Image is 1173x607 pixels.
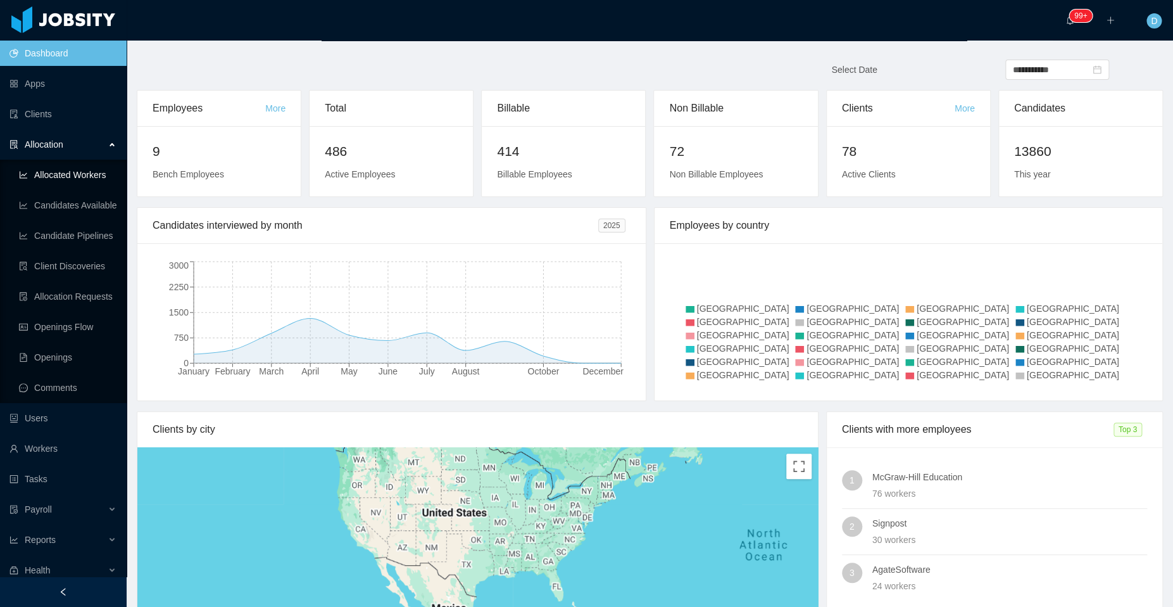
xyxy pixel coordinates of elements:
[1027,303,1119,314] span: [GEOGRAPHIC_DATA]
[697,317,789,327] span: [GEOGRAPHIC_DATA]
[669,169,763,179] span: Non Billable Employees
[9,71,116,96] a: icon: appstoreApps
[842,141,975,162] h2: 78
[301,366,319,376] tspan: April
[9,406,116,431] a: icon: robotUsers
[153,141,285,162] h2: 9
[955,103,975,113] a: More
[1027,317,1119,327] span: [GEOGRAPHIC_DATA]
[25,535,56,545] span: Reports
[831,65,877,75] span: Select Date
[178,366,210,376] tspan: January
[497,141,630,162] h2: 414
[1014,141,1147,162] h2: 13860
[1014,91,1147,126] div: Candidates
[850,516,855,537] span: 2
[1106,16,1115,25] i: icon: plus
[917,370,1009,380] span: [GEOGRAPHIC_DATA]
[1027,343,1119,354] span: [GEOGRAPHIC_DATA]
[419,366,435,376] tspan: July
[786,454,812,479] button: Toggle fullscreen view
[697,370,789,380] span: [GEOGRAPHIC_DATA]
[872,533,1147,547] div: 30 workers
[917,317,1009,327] span: [GEOGRAPHIC_DATA]
[872,470,1147,484] h4: McGraw-Hill Education
[850,563,855,583] span: 3
[842,412,1113,447] div: Clients with more employees
[670,208,1148,243] div: Employees by country
[9,505,18,514] i: icon: file-protect
[697,303,789,314] span: [GEOGRAPHIC_DATA]
[153,91,265,126] div: Employees
[325,169,395,179] span: Active Employees
[497,91,630,126] div: Billable
[19,345,116,370] a: icon: file-textOpenings
[582,366,624,376] tspan: December
[184,358,189,368] tspan: 0
[379,366,398,376] tspan: June
[452,366,480,376] tspan: August
[806,343,899,354] span: [GEOGRAPHIC_DATA]
[19,253,116,279] a: icon: file-searchClient Discoveries
[1151,13,1157,29] span: D
[850,470,855,490] span: 1
[669,141,802,162] h2: 72
[169,282,189,292] tspan: 2250
[842,169,896,179] span: Active Clients
[527,366,559,376] tspan: October
[9,566,18,575] i: icon: medicine-box
[872,563,1147,577] h4: AgateSoftware
[325,91,458,126] div: Total
[497,169,572,179] span: Billable Employees
[265,103,285,113] a: More
[1027,370,1119,380] span: [GEOGRAPHIC_DATA]
[9,41,116,66] a: icon: pie-chartDashboard
[153,412,803,447] div: Clients by city
[9,535,18,544] i: icon: line-chart
[153,208,598,243] div: Candidates interviewed by month
[259,366,284,376] tspan: March
[917,303,1009,314] span: [GEOGRAPHIC_DATA]
[917,357,1009,367] span: [GEOGRAPHIC_DATA]
[1113,423,1142,437] span: Top 3
[9,436,116,461] a: icon: userWorkers
[872,579,1147,593] div: 24 workers
[1027,357,1119,367] span: [GEOGRAPHIC_DATA]
[806,370,899,380] span: [GEOGRAPHIC_DATA]
[169,260,189,270] tspan: 3000
[697,330,789,340] span: [GEOGRAPHIC_DATA]
[25,565,50,575] span: Health
[1065,16,1074,25] i: icon: bell
[917,330,1009,340] span: [GEOGRAPHIC_DATA]
[153,169,224,179] span: Bench Employees
[917,343,1009,354] span: [GEOGRAPHIC_DATA]
[341,366,357,376] tspan: May
[215,366,250,376] tspan: February
[872,516,1147,530] h4: Signpost
[9,140,18,149] i: icon: solution
[806,317,899,327] span: [GEOGRAPHIC_DATA]
[25,504,52,514] span: Payroll
[842,91,955,126] div: Clients
[9,466,116,492] a: icon: profileTasks
[19,223,116,248] a: icon: line-chartCandidate Pipelines
[19,162,116,188] a: icon: line-chartAllocated Workers
[9,101,116,127] a: icon: auditClients
[1069,10,1092,22] sup: 333
[669,91,802,126] div: Non Billable
[1027,330,1119,340] span: [GEOGRAPHIC_DATA]
[174,333,189,343] tspan: 750
[19,284,116,309] a: icon: file-doneAllocation Requests
[325,141,458,162] h2: 486
[19,375,116,400] a: icon: messageComments
[598,219,625,233] span: 2025
[872,487,1147,501] div: 76 workers
[19,193,116,218] a: icon: line-chartCandidates Available
[25,139,63,150] span: Allocation
[806,357,899,367] span: [GEOGRAPHIC_DATA]
[1093,65,1101,74] i: icon: calendar
[697,343,789,354] span: [GEOGRAPHIC_DATA]
[806,330,899,340] span: [GEOGRAPHIC_DATA]
[1014,169,1051,179] span: This year
[806,303,899,314] span: [GEOGRAPHIC_DATA]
